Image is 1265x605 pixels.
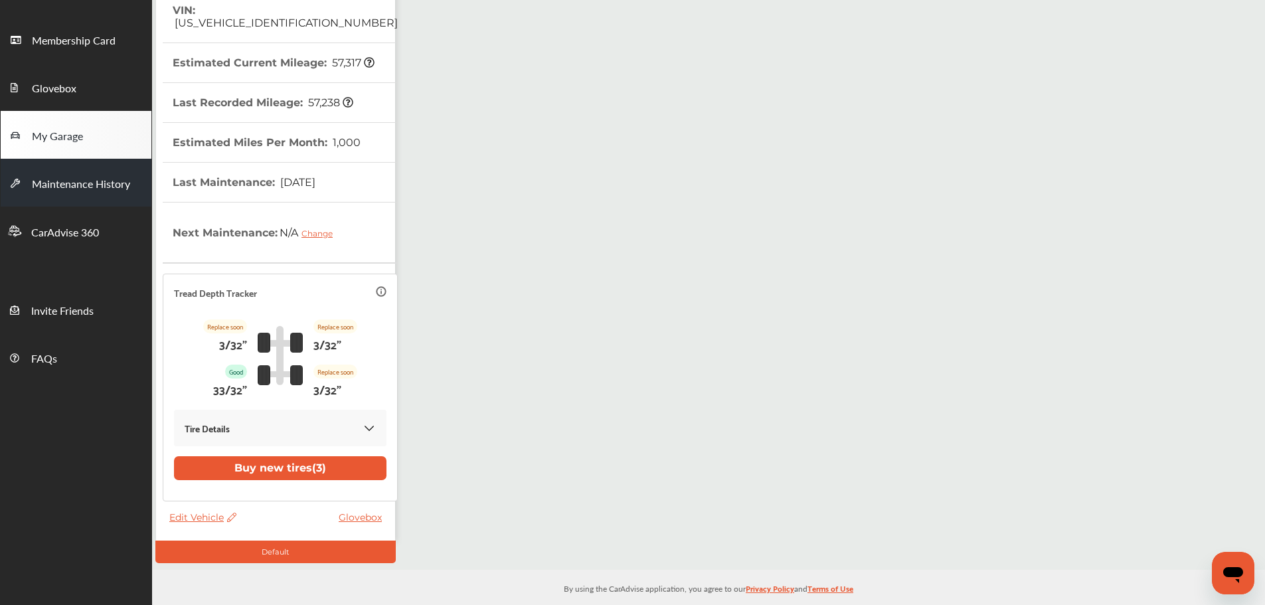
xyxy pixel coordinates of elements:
[185,420,230,436] p: Tire Details
[32,80,76,98] span: Glovebox
[32,33,116,50] span: Membership Card
[1,63,151,111] a: Glovebox
[1212,552,1254,594] iframe: Button to launch messaging window
[31,351,57,368] span: FAQs
[32,176,130,193] span: Maintenance History
[278,216,343,249] span: N/A
[1,159,151,207] a: Maintenance History
[313,319,357,333] p: Replace soon
[173,43,375,82] th: Estimated Current Mileage :
[174,285,257,300] p: Tread Depth Tracker
[173,203,343,262] th: Next Maintenance :
[31,224,99,242] span: CarAdvise 360
[1,15,151,63] a: Membership Card
[174,456,386,480] button: Buy new tires(3)
[258,325,303,385] img: tire_track_logo.b900bcbc.svg
[313,379,341,399] p: 3/32"
[339,511,388,523] a: Glovebox
[313,333,341,354] p: 3/32"
[278,176,315,189] span: [DATE]
[155,541,396,563] div: Default
[203,319,247,333] p: Replace soon
[31,303,94,320] span: Invite Friends
[331,136,361,149] span: 1,000
[219,333,247,354] p: 3/32"
[330,56,375,69] span: 57,317
[363,422,376,435] img: KOKaJQAAAABJRU5ErkJggg==
[746,581,794,602] a: Privacy Policy
[173,17,398,29] span: [US_VEHICLE_IDENTIFICATION_NUMBER]
[306,96,353,109] span: 57,238
[169,511,236,523] span: Edit Vehicle
[301,228,339,238] div: Change
[807,581,853,602] a: Terms of Use
[173,163,315,202] th: Last Maintenance :
[173,83,353,122] th: Last Recorded Mileage :
[1,111,151,159] a: My Garage
[225,365,247,379] p: Good
[313,365,357,379] p: Replace soon
[213,379,247,399] p: 33/32"
[173,123,361,162] th: Estimated Miles Per Month :
[32,128,83,145] span: My Garage
[152,581,1265,595] p: By using the CarAdvise application, you agree to our and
